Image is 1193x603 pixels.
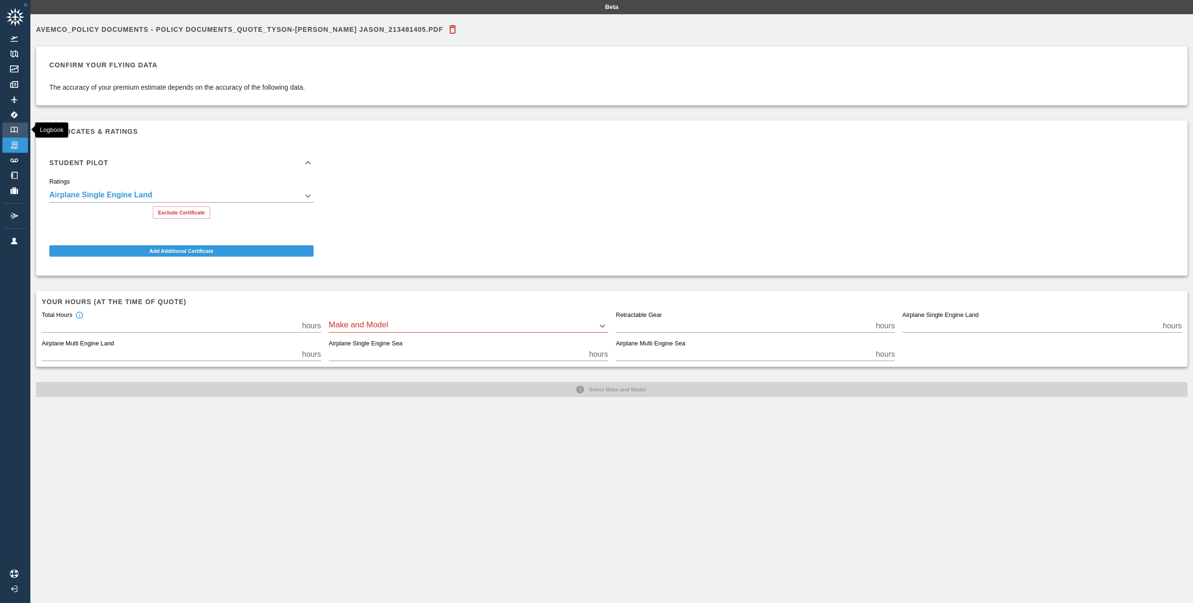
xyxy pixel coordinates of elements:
label: Ratings [49,177,70,186]
label: Airplane Multi Engine Sea [616,340,685,348]
p: hours [876,349,895,360]
h6: Confirm your flying data [49,60,305,70]
label: Airplane Multi Engine Land [42,340,114,348]
div: Student Pilot [42,178,321,226]
svg: Total hours in fixed-wing aircraft [75,311,83,320]
p: The accuracy of your premium estimate depends on the accuracy of the following data. [49,83,305,92]
div: Total Hours [42,311,83,320]
p: hours [589,349,608,360]
div: Airplane Single Engine Land [49,189,314,203]
p: hours [302,320,321,332]
div: Student Pilot [42,148,321,178]
label: Airplane Single Engine Land [902,311,979,320]
label: Airplane Single Engine Sea [329,340,402,348]
h6: Student Pilot [49,159,108,166]
label: Retractable Gear [616,311,662,320]
h6: Avemco_Policy Documents - Policy Documents_Quote_TYSON-[PERSON_NAME] JASON_213481405.PDF [36,26,443,33]
p: hours [1163,320,1182,332]
button: Exclude Certificate [153,206,210,219]
h6: Your hours (at the time of quote) [42,297,1182,307]
p: hours [302,349,321,360]
p: hours [876,320,895,332]
button: Add Additional Certificate [49,245,314,257]
h6: Certificates & Ratings [42,126,1182,137]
